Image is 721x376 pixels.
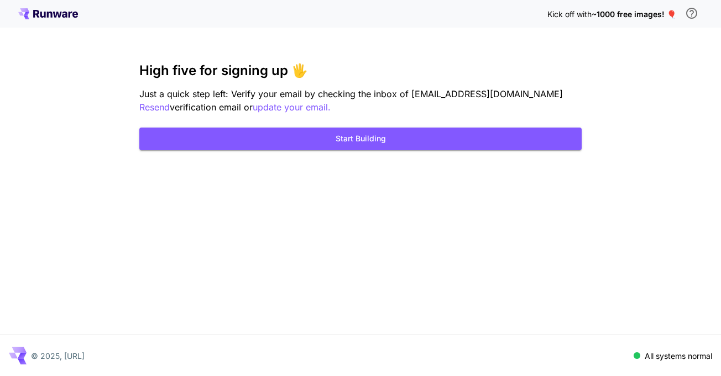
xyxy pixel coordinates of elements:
[139,100,170,114] button: Resend
[139,88,563,99] span: Just a quick step left: Verify your email by checking the inbox of [EMAIL_ADDRESS][DOMAIN_NAME]
[139,128,582,150] button: Start Building
[681,2,703,24] button: In order to qualify for free credit, you need to sign up with a business email address and click ...
[253,100,331,114] button: update your email.
[547,9,592,19] span: Kick off with
[139,63,582,78] h3: High five for signing up 🖐️
[170,102,253,113] span: verification email or
[592,9,676,19] span: ~1000 free images! 🎈
[645,350,712,362] p: All systems normal
[31,350,85,362] p: © 2025, [URL]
